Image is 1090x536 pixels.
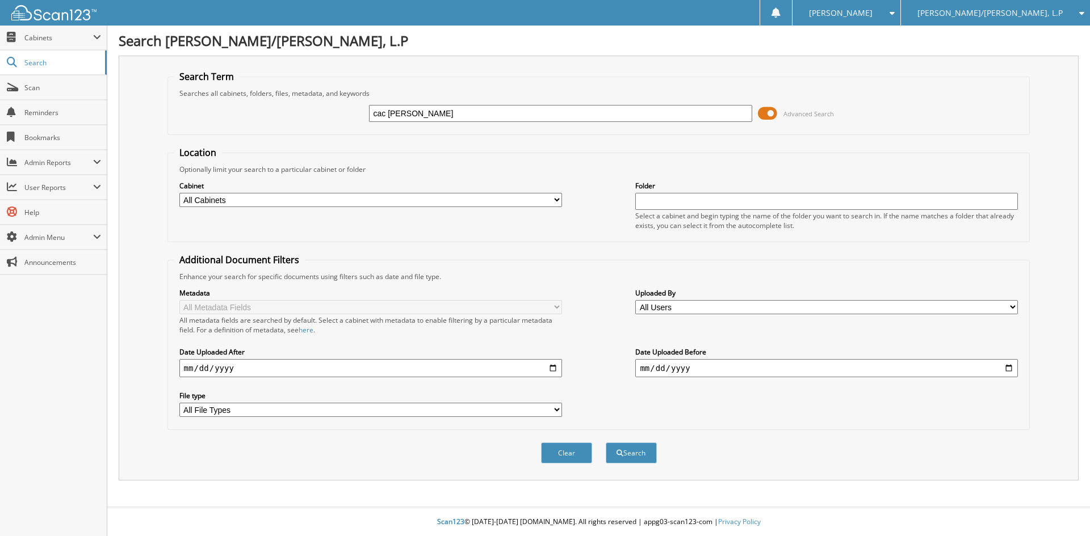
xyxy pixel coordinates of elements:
span: User Reports [24,183,93,192]
div: Enhance your search for specific documents using filters such as date and file type. [174,272,1024,281]
legend: Additional Document Filters [174,254,305,266]
div: © [DATE]-[DATE] [DOMAIN_NAME]. All rights reserved | appg03-scan123-com | [107,508,1090,536]
label: Date Uploaded After [179,347,562,357]
span: Scan123 [437,517,464,526]
span: Search [24,58,99,67]
h1: Search [PERSON_NAME]/[PERSON_NAME], L.P [119,31,1079,50]
input: end [635,359,1018,377]
span: [PERSON_NAME] [809,10,873,16]
span: Bookmarks [24,133,101,142]
div: Optionally limit your search to a particular cabinet or folder [174,164,1024,174]
span: Advanced Search [783,109,834,118]
span: Admin Reports [24,158,93,167]
a: here [299,325,313,335]
input: start [179,359,562,377]
div: Select a cabinet and begin typing the name of the folder you want to search in. If the name match... [635,211,1018,230]
div: Searches all cabinets, folders, files, metadata, and keywords [174,88,1024,98]
a: Privacy Policy [718,517,761,526]
label: File type [179,391,562,400]
legend: Search Term [174,70,240,83]
legend: Location [174,146,222,159]
label: Uploaded By [635,288,1018,298]
span: Help [24,208,101,217]
label: Date Uploaded Before [635,347,1018,357]
button: Search [606,442,657,463]
label: Folder [635,181,1018,191]
div: All metadata fields are searched by default. Select a cabinet with metadata to enable filtering b... [179,315,562,335]
span: [PERSON_NAME]/[PERSON_NAME], L.P [917,10,1063,16]
span: Cabinets [24,33,93,43]
iframe: Chat Widget [1033,482,1090,536]
span: Scan [24,83,101,92]
label: Metadata [179,288,562,298]
img: scan123-logo-white.svg [11,5,97,20]
span: Admin Menu [24,233,93,242]
span: Reminders [24,108,101,117]
label: Cabinet [179,181,562,191]
span: Announcements [24,258,101,267]
button: Clear [541,442,592,463]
